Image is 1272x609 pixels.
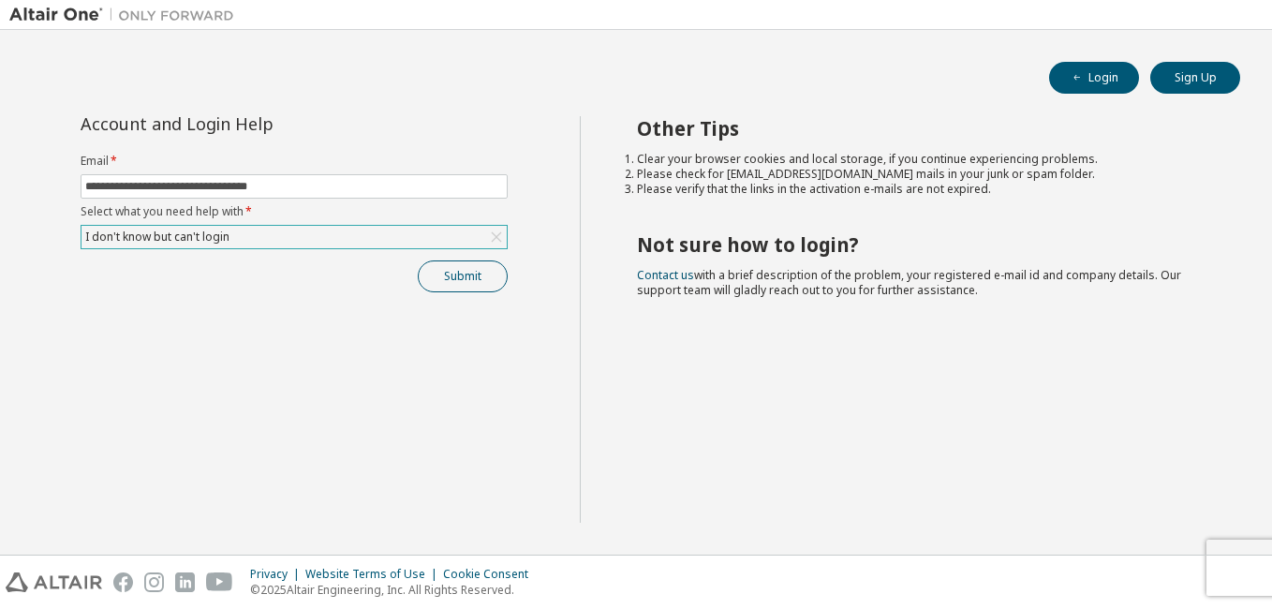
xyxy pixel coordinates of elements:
div: I don't know but can't login [81,226,507,248]
div: Cookie Consent [443,567,540,582]
span: with a brief description of the problem, your registered e-mail id and company details. Our suppo... [637,267,1181,298]
img: facebook.svg [113,572,133,592]
label: Select what you need help with [81,204,508,219]
img: instagram.svg [144,572,164,592]
img: altair_logo.svg [6,572,102,592]
img: linkedin.svg [175,572,195,592]
p: © 2025 Altair Engineering, Inc. All Rights Reserved. [250,582,540,598]
h2: Other Tips [637,116,1207,141]
div: I don't know but can't login [82,227,232,247]
div: Account and Login Help [81,116,422,131]
div: Website Terms of Use [305,567,443,582]
label: Email [81,154,508,169]
button: Login [1049,62,1139,94]
div: Privacy [250,567,305,582]
img: youtube.svg [206,572,233,592]
a: Contact us [637,267,694,283]
h2: Not sure how to login? [637,232,1207,257]
button: Sign Up [1150,62,1240,94]
img: Altair One [9,6,244,24]
button: Submit [418,260,508,292]
li: Please verify that the links in the activation e-mails are not expired. [637,182,1207,197]
li: Please check for [EMAIL_ADDRESS][DOMAIN_NAME] mails in your junk or spam folder. [637,167,1207,182]
li: Clear your browser cookies and local storage, if you continue experiencing problems. [637,152,1207,167]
